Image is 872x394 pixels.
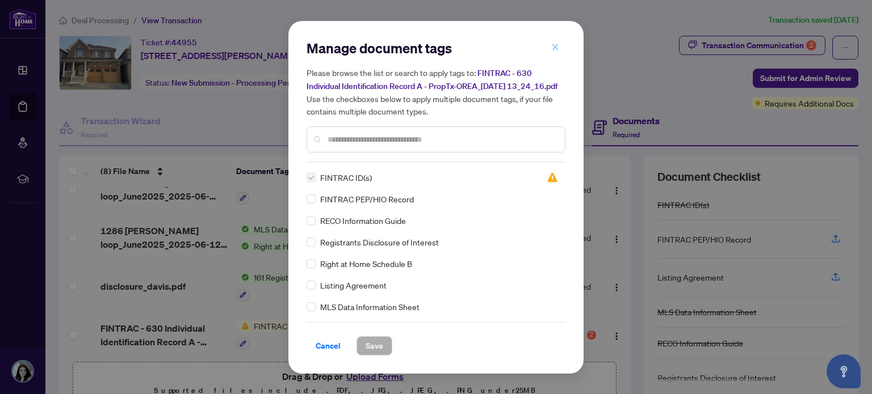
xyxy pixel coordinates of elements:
span: RECO Information Guide [320,214,406,227]
span: Listing Agreement [320,279,387,291]
span: Needs Work [547,172,558,183]
span: Registrants Disclosure of Interest [320,236,439,248]
h2: Manage document tags [307,39,565,57]
span: MLS Data Information Sheet [320,300,420,313]
span: Cancel [316,337,341,355]
span: FINTRAC ID(s) [320,171,372,184]
h5: Please browse the list or search to apply tags to: Use the checkboxes below to apply multiple doc... [307,66,565,117]
span: Right at Home Schedule B [320,257,412,270]
button: Open asap [827,354,861,388]
img: status [547,172,558,183]
button: Cancel [307,336,350,355]
span: FINTRAC PEP/HIO Record [320,193,414,205]
span: close [551,43,559,51]
span: FINTRAC - 630 Individual Identification Record A - PropTx-OREA_[DATE] 13_24_16.pdf [307,68,557,91]
button: Save [357,336,392,355]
